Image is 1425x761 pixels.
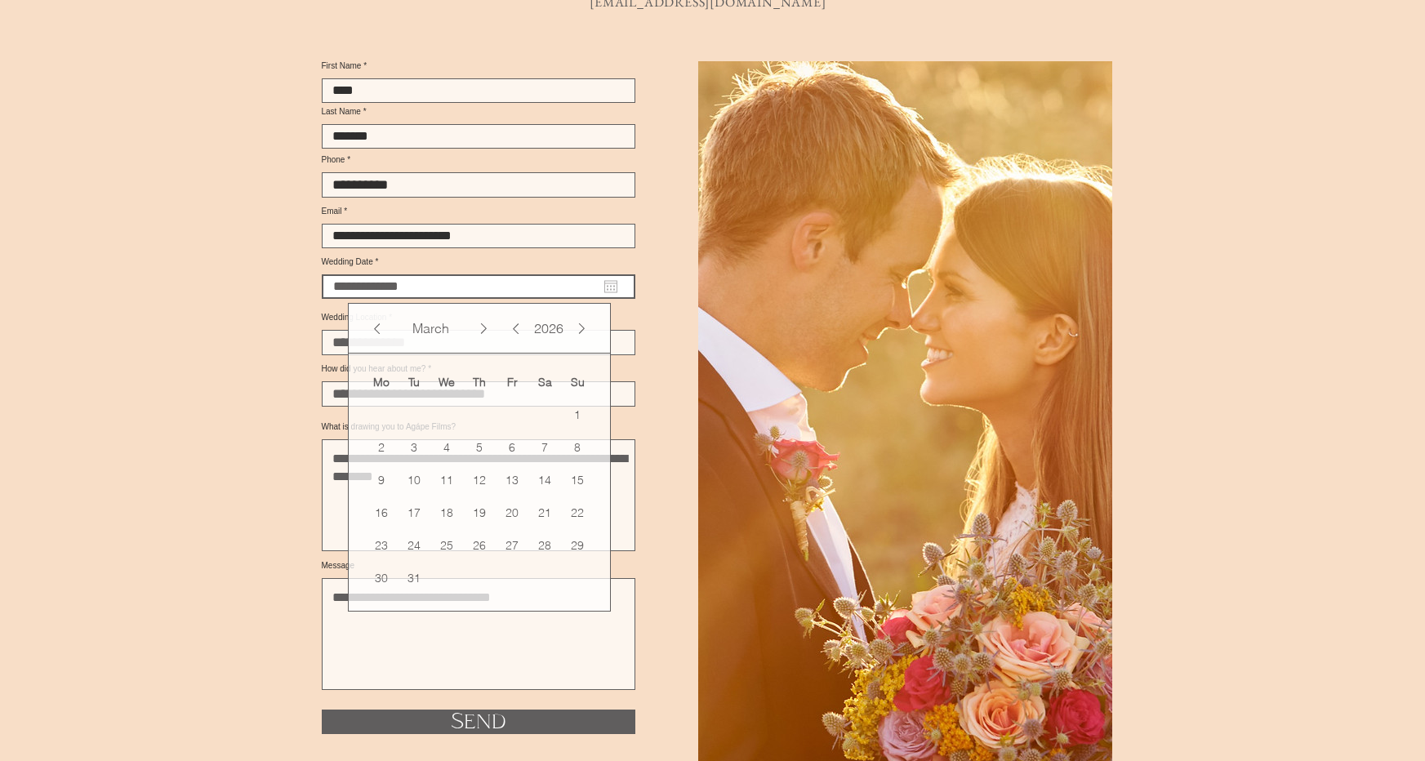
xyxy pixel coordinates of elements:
[528,496,561,529] td: March 21
[528,529,561,562] td: March 28
[524,320,573,336] button: Years, 2026 selected
[563,465,592,495] span: 15
[473,375,486,389] span: Th
[497,498,527,527] span: 20
[496,464,528,496] td: March 13
[322,423,635,431] label: What is drawing you to Agápe Films?
[432,465,461,495] span: 11
[496,431,528,464] td: March 6
[604,280,617,293] button: Open calendar
[528,464,561,496] td: March 14
[571,375,585,389] span: Su
[430,464,463,496] td: March 11
[322,108,635,116] label: Last Name
[563,433,592,462] span: 8
[530,465,559,495] span: 14
[399,531,429,560] span: 24
[369,318,385,339] button: Previous Month
[496,529,528,562] td: March 27
[463,464,496,496] td: March 12
[373,375,390,389] span: Mo
[367,531,396,560] span: 23
[365,431,398,464] td: March 2
[561,529,594,562] td: March 29
[497,465,527,495] span: 13
[528,431,561,464] td: March 7
[465,433,494,462] span: 5
[365,562,398,594] td: March 30
[398,464,430,496] td: March 10
[496,496,528,529] td: March 20
[432,498,461,527] span: 18
[367,433,396,462] span: 2
[432,531,461,560] span: 25
[463,496,496,529] td: March 19
[365,496,398,529] td: March 16
[497,531,527,560] span: 27
[430,496,463,529] td: March 18
[398,496,430,529] td: March 17
[399,498,429,527] span: 17
[439,375,455,389] span: We
[451,706,506,737] span: Send
[530,498,559,527] span: 21
[497,433,527,462] span: 6
[561,464,594,496] td: March 15
[399,465,429,495] span: 10
[538,375,552,389] span: Sa
[322,365,635,373] label: How did you hear about me?
[365,529,398,562] td: March 23
[430,431,463,464] td: March 4
[563,498,592,527] span: 22
[475,318,492,339] button: Next Month
[507,375,518,389] span: Fr
[508,318,524,339] button: Previous Year
[465,531,494,560] span: 26
[463,431,496,464] td: March 5
[408,375,420,389] span: Tu
[367,498,396,527] span: 16
[322,62,635,70] label: First Name
[365,464,398,496] td: March 9
[561,431,594,464] td: March 8
[399,433,429,462] span: 3
[465,498,494,527] span: 19
[563,531,592,560] span: 29
[322,710,635,734] button: Send
[399,563,429,593] span: 31
[322,156,635,164] label: Phone
[367,563,396,593] span: 30
[573,318,590,339] button: Next Year
[398,431,430,464] td: March 3
[561,398,594,431] td: March 1
[322,258,635,266] label: Wedding Date
[398,529,430,562] td: March 24
[385,320,475,336] div: March
[432,433,461,462] span: 4
[465,465,494,495] span: 12
[322,314,635,322] label: Wedding Location
[530,433,559,462] span: 7
[398,562,430,594] td: March 31
[322,207,635,216] label: Email
[563,400,592,429] span: 1
[561,496,594,529] td: March 22
[322,562,635,570] label: Message
[530,531,559,560] span: 28
[367,465,396,495] span: 9
[463,529,496,562] td: March 26
[430,529,463,562] td: March 25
